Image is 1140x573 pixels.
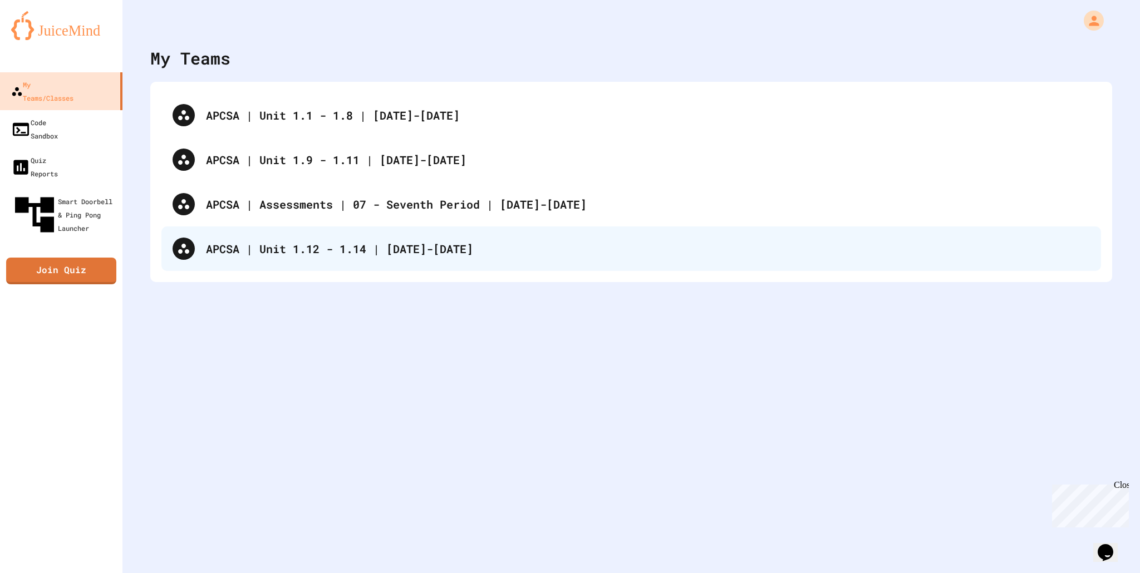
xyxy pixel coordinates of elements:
div: APCSA | Unit 1.9 - 1.11 | [DATE]-[DATE] [161,137,1101,182]
div: APCSA | Unit 1.12 - 1.14 | [DATE]-[DATE] [206,240,1090,257]
div: My Account [1072,8,1107,33]
a: Join Quiz [6,258,116,284]
img: logo-orange.svg [11,11,111,40]
div: APCSA | Assessments | 07 - Seventh Period | [DATE]-[DATE] [161,182,1101,226]
div: My Teams/Classes [11,78,73,105]
div: APCSA | Unit 1.1 - 1.8 | [DATE]-[DATE] [206,107,1090,124]
div: Smart Doorbell & Ping Pong Launcher [11,191,118,238]
div: APCSA | Assessments | 07 - Seventh Period | [DATE]-[DATE] [206,196,1090,213]
div: Chat with us now!Close [4,4,77,71]
div: APCSA | Unit 1.1 - 1.8 | [DATE]-[DATE] [161,93,1101,137]
div: Code Sandbox [11,116,58,142]
iframe: chat widget [1048,480,1129,527]
div: APCSA | Unit 1.12 - 1.14 | [DATE]-[DATE] [161,226,1101,271]
div: APCSA | Unit 1.9 - 1.11 | [DATE]-[DATE] [206,151,1090,168]
iframe: chat widget [1093,528,1129,562]
div: Quiz Reports [11,154,58,180]
div: My Teams [150,46,230,71]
